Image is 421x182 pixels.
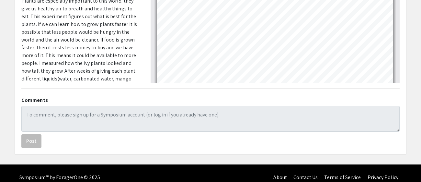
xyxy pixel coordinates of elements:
[368,174,398,181] a: Privacy Policy
[324,174,361,181] a: Terms of Service
[21,97,400,103] h2: Comments
[293,174,318,181] a: Contact Us
[273,174,287,181] a: About
[21,134,41,148] button: Post
[5,153,28,177] iframe: Chat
